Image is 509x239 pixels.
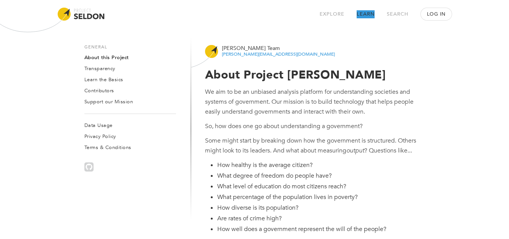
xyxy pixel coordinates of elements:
[84,88,114,93] a: Contributors
[357,10,375,18] a: Learn
[217,224,420,234] li: How well does a government represent the will of the people?
[84,99,133,104] a: Support our Mission
[217,213,420,223] li: Are rates of crime high?
[84,66,115,71] a: Transparency
[84,55,129,60] a: About this Project
[387,10,409,18] a: Search
[320,10,344,18] a: Explore
[84,134,116,139] a: Privacy Policy
[84,45,176,49] h3: General
[217,171,420,181] li: What degree of freedom do people have?
[346,146,364,155] em: output
[84,145,131,150] a: Terms & Conditions
[222,46,335,51] span: [PERSON_NAME] Team
[217,160,420,170] li: How healthy is the average citizen?
[205,136,420,156] p: Some might start by breaking down how the government is structured. Others might look to its lead...
[84,123,113,128] a: Data Usage
[205,121,420,131] p: So, how does one go about understanding a government?
[217,203,420,213] li: How diverse is its population?
[205,87,420,117] p: We aim to be an unbiased analysis platform for understanding societies and systems of government....
[217,192,420,202] li: What percentage of the population lives in poverty?
[222,52,335,56] a: [PERSON_NAME][EMAIL_ADDRESS][DOMAIN_NAME]
[217,181,420,191] li: What level of education do most citizens reach?
[84,77,123,82] a: Learn the Basics
[421,8,452,20] button: Log In
[205,69,420,81] h1: About Project [PERSON_NAME]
